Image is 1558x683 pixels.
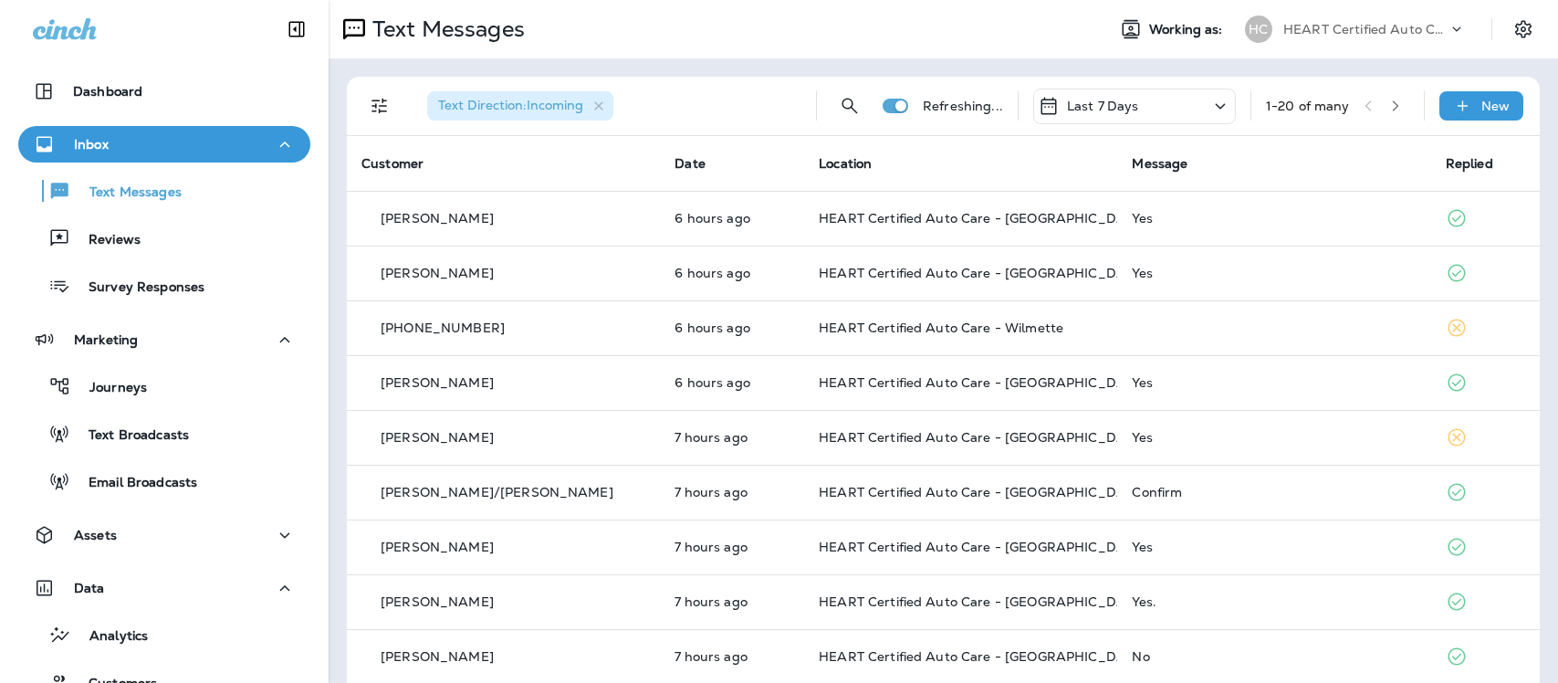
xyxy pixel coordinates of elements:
[1245,16,1272,43] div: HC
[819,320,1063,336] span: HEART Certified Auto Care - Wilmette
[674,155,706,172] span: Date
[18,462,310,500] button: Email Broadcasts
[674,320,789,335] p: Aug 26, 2025 10:14 AM
[1283,22,1448,37] p: HEART Certified Auto Care
[361,155,423,172] span: Customer
[1132,485,1416,499] div: Confirm
[18,172,310,210] button: Text Messages
[381,485,613,499] p: [PERSON_NAME]/[PERSON_NAME]
[70,427,189,445] p: Text Broadcasts
[819,265,1146,281] span: HEART Certified Auto Care - [GEOGRAPHIC_DATA]
[819,155,872,172] span: Location
[71,628,148,646] p: Analytics
[1132,211,1416,226] div: Yes
[381,594,494,609] p: [PERSON_NAME]
[74,581,105,595] p: Data
[674,649,789,664] p: Aug 26, 2025 09:06 AM
[361,88,398,124] button: Filters
[674,266,789,280] p: Aug 26, 2025 10:19 AM
[18,73,310,110] button: Dashboard
[18,367,310,405] button: Journeys
[674,211,789,226] p: Aug 26, 2025 10:30 AM
[381,320,505,335] p: [PHONE_NUMBER]
[381,266,494,280] p: [PERSON_NAME]
[71,184,182,202] p: Text Messages
[819,539,1146,555] span: HEART Certified Auto Care - [GEOGRAPHIC_DATA]
[18,517,310,553] button: Assets
[73,84,142,99] p: Dashboard
[831,88,868,124] button: Search Messages
[819,210,1146,226] span: HEART Certified Auto Care - [GEOGRAPHIC_DATA]
[1507,13,1540,46] button: Settings
[1446,155,1493,172] span: Replied
[819,429,1146,446] span: HEART Certified Auto Care - [GEOGRAPHIC_DATA]
[18,126,310,163] button: Inbox
[674,594,789,609] p: Aug 26, 2025 09:06 AM
[18,570,310,606] button: Data
[74,528,117,542] p: Assets
[1132,649,1416,664] div: No
[18,219,310,257] button: Reviews
[18,615,310,654] button: Analytics
[18,267,310,305] button: Survey Responses
[381,211,494,226] p: [PERSON_NAME]
[18,321,310,358] button: Marketing
[923,99,1003,113] p: Refreshing...
[70,475,197,492] p: Email Broadcasts
[1132,594,1416,609] div: Yes.
[674,430,789,445] p: Aug 26, 2025 09:54 AM
[365,16,525,43] p: Text Messages
[381,540,494,554] p: [PERSON_NAME]
[674,375,789,390] p: Aug 26, 2025 10:03 AM
[70,232,141,249] p: Reviews
[1132,540,1416,554] div: Yes
[271,11,322,47] button: Collapse Sidebar
[674,540,789,554] p: Aug 26, 2025 09:06 AM
[674,485,789,499] p: Aug 26, 2025 09:24 AM
[71,380,147,397] p: Journeys
[427,91,613,121] div: Text Direction:Incoming
[819,594,1146,610] span: HEART Certified Auto Care - [GEOGRAPHIC_DATA]
[1481,99,1510,113] p: New
[381,430,494,445] p: [PERSON_NAME]
[1266,99,1350,113] div: 1 - 20 of many
[1132,266,1416,280] div: Yes
[819,374,1146,391] span: HEART Certified Auto Care - [GEOGRAPHIC_DATA]
[1132,430,1416,445] div: Yes
[18,415,310,453] button: Text Broadcasts
[819,484,1146,500] span: HEART Certified Auto Care - [GEOGRAPHIC_DATA]
[1132,375,1416,390] div: Yes
[438,97,583,113] span: Text Direction : Incoming
[70,279,204,297] p: Survey Responses
[381,375,494,390] p: [PERSON_NAME]
[1132,155,1187,172] span: Message
[381,649,494,664] p: [PERSON_NAME]
[819,648,1146,665] span: HEART Certified Auto Care - [GEOGRAPHIC_DATA]
[74,137,109,152] p: Inbox
[1149,22,1227,37] span: Working as:
[1067,99,1139,113] p: Last 7 Days
[74,332,138,347] p: Marketing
